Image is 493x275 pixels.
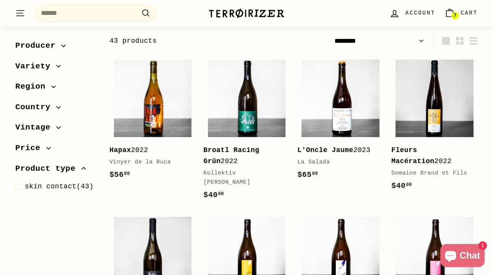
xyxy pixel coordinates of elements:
[218,191,224,197] sup: 00
[109,146,131,154] b: Hapax
[391,169,470,178] div: Domaine Brand et Fils
[454,13,456,18] span: 7
[15,119,97,140] button: Vintage
[15,78,97,99] button: Region
[297,158,376,167] div: La Salada
[25,183,76,190] span: skin contact
[15,37,97,58] button: Producer
[297,55,384,189] a: L'Oncle Jaume2023La Salada
[15,39,61,52] span: Producer
[15,140,97,160] button: Price
[124,171,130,176] sup: 00
[440,2,482,24] a: Cart
[109,36,294,47] div: 43 products
[15,99,97,120] button: Country
[406,182,412,188] sup: 00
[203,145,282,167] div: 2022
[15,142,46,155] span: Price
[312,171,318,176] sup: 00
[385,2,440,24] a: Account
[391,146,435,165] b: Fleurs Macération
[391,145,470,167] div: 2022
[405,9,435,17] span: Account
[109,55,196,189] a: Hapax2022Vinyer de la Ruca
[203,55,290,209] a: Broatl Racing Grün2022Kollektiv [PERSON_NAME]
[391,181,412,190] span: $40
[109,158,188,167] div: Vinyer de la Ruca
[15,160,97,181] button: Product type
[109,145,188,156] div: 2022
[15,60,56,73] span: Variety
[461,9,478,17] span: Cart
[15,101,56,114] span: Country
[203,146,259,165] b: Broatl Racing Grün
[297,146,353,154] b: L'Oncle Jaume
[391,55,478,200] a: Fleurs Macération2022Domaine Brand et Fils
[15,58,97,79] button: Variety
[203,191,224,199] span: $40
[15,80,51,93] span: Region
[297,170,318,179] span: $65
[203,169,282,187] div: Kollektiv [PERSON_NAME]
[15,121,56,134] span: Vintage
[25,181,94,192] span: (43)
[109,170,130,179] span: $56
[297,145,376,156] div: 2023
[15,162,81,175] span: Product type
[438,244,487,269] inbox-online-store-chat: Shopify online store chat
